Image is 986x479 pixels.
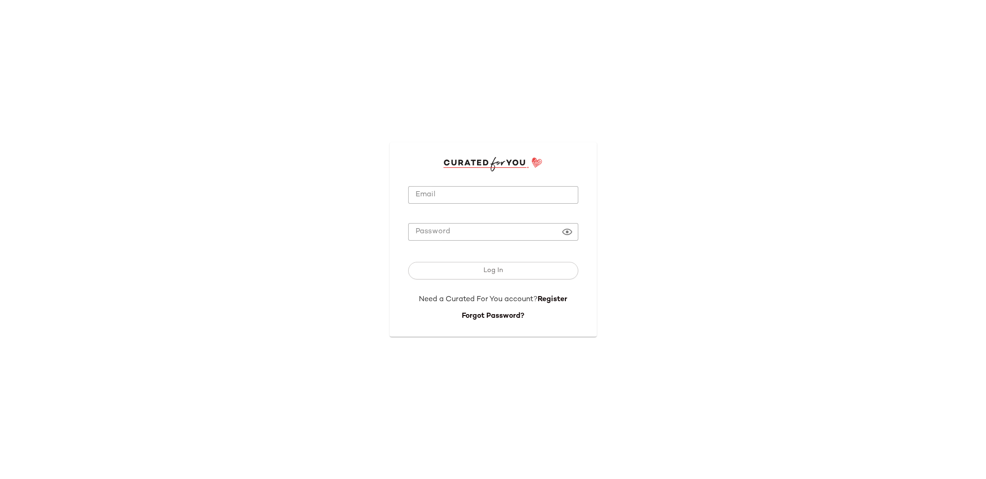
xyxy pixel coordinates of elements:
[462,312,524,320] a: Forgot Password?
[419,296,538,303] span: Need a Curated For You account?
[408,262,578,279] button: Log In
[538,296,567,303] a: Register
[443,157,543,171] img: cfy_login_logo.DGdB1djN.svg
[483,267,503,274] span: Log In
